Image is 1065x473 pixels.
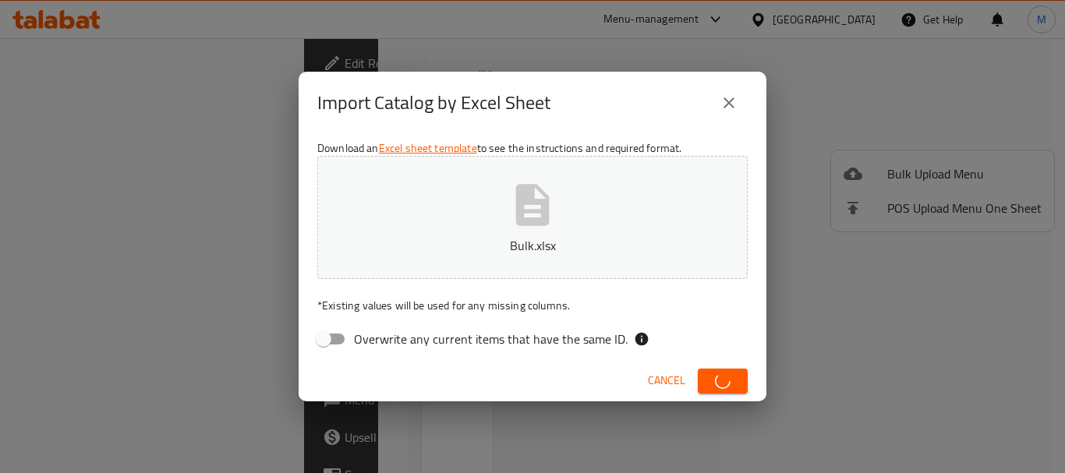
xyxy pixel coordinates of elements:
[341,236,724,255] p: Bulk.xlsx
[354,330,628,348] span: Overwrite any current items that have the same ID.
[642,366,692,395] button: Cancel
[710,84,748,122] button: close
[648,371,685,390] span: Cancel
[317,90,550,115] h2: Import Catalog by Excel Sheet
[317,298,748,313] p: Existing values will be used for any missing columns.
[379,138,477,158] a: Excel sheet template
[317,156,748,279] button: Bulk.xlsx
[299,134,766,360] div: Download an to see the instructions and required format.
